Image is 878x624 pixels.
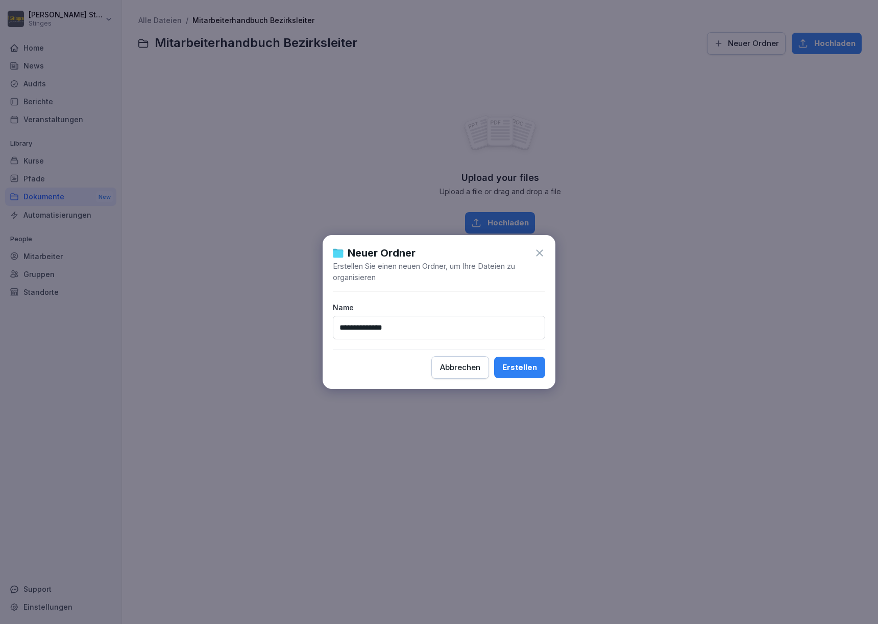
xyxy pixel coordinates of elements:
[502,362,537,373] div: Erstellen
[333,261,545,283] p: Erstellen Sie einen neuen Ordner, um Ihre Dateien zu organisieren
[431,356,489,379] button: Abbrechen
[333,302,545,313] p: Name
[348,245,416,261] h1: Neuer Ordner
[440,362,480,373] div: Abbrechen
[494,357,545,378] button: Erstellen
